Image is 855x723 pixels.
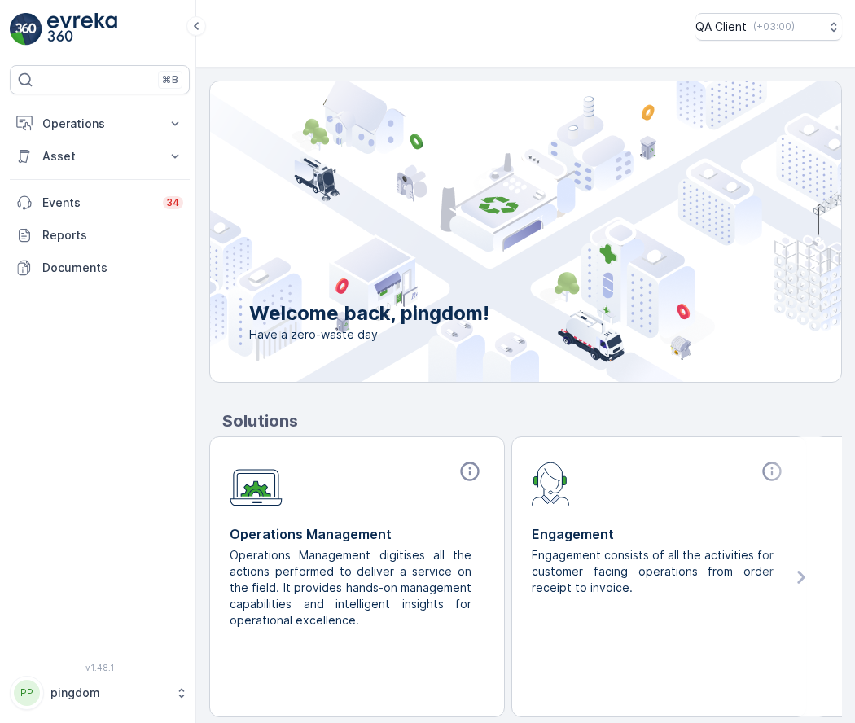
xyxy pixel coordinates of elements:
a: Events34 [10,186,190,219]
a: Reports [10,219,190,252]
span: Have a zero-waste day [249,326,489,343]
p: Engagement [532,524,787,544]
img: logo_light-DOdMpM7g.png [47,13,117,46]
div: PP [14,680,40,706]
p: Documents [42,260,183,276]
p: Welcome back, pingdom! [249,300,489,326]
p: 34 [166,196,180,209]
p: Operations Management [230,524,484,544]
a: Documents [10,252,190,284]
p: QA Client [695,19,747,35]
p: Operations [42,116,157,132]
img: logo [10,13,42,46]
button: Operations [10,107,190,140]
p: ⌘B [162,73,178,86]
p: Operations Management digitises all the actions performed to deliver a service on the field. It p... [230,547,471,629]
p: Engagement consists of all the activities for customer facing operations from order receipt to in... [532,547,774,596]
p: Asset [42,148,157,164]
span: v 1.48.1 [10,663,190,673]
p: pingdom [50,685,167,701]
img: module-icon [230,460,283,506]
button: Asset [10,140,190,173]
p: Solutions [222,409,842,433]
button: QA Client(+03:00) [695,13,842,41]
p: Reports [42,227,183,243]
p: ( +03:00 ) [753,20,795,33]
img: city illustration [137,81,841,382]
button: PPpingdom [10,676,190,710]
p: Events [42,195,153,211]
img: module-icon [532,460,570,506]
